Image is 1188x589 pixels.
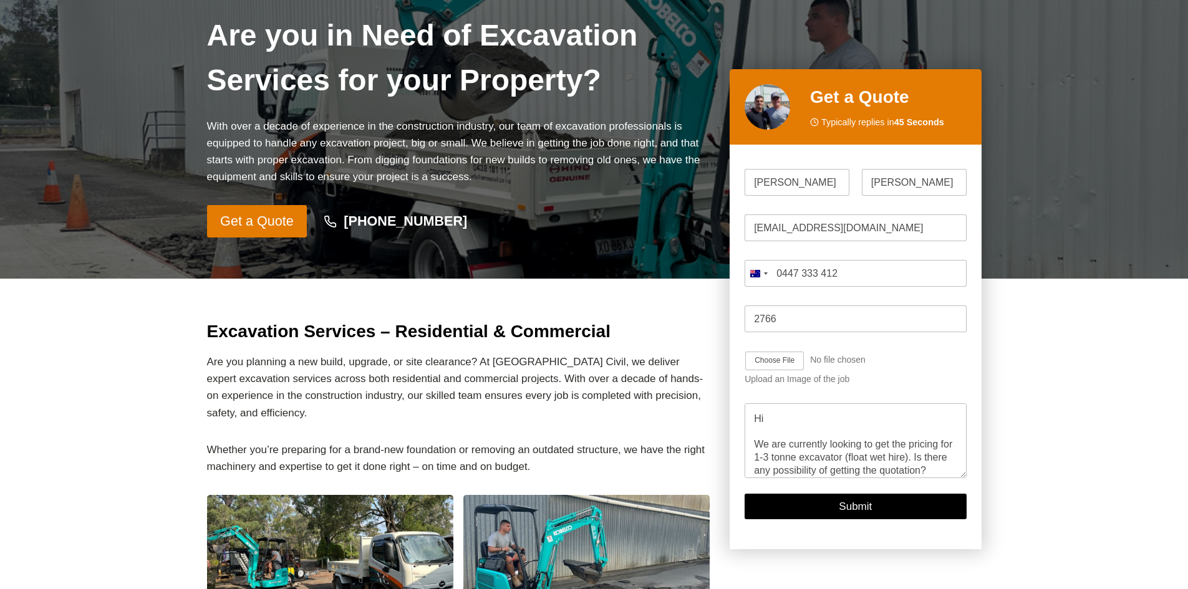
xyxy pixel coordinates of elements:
input: Post Code: E.g 2000 [745,305,966,332]
input: Last Name [862,169,967,196]
h2: Excavation Services – Residential & Commercial [207,318,710,345]
p: With over a decade of experience in the construction industry, our team of excavation professiona... [207,118,710,186]
p: Whether you’re preparing for a brand-new foundation or removing an outdated structure, we have th... [207,441,710,475]
a: [PHONE_NUMBER] [312,207,479,236]
input: First Name [745,169,849,196]
h1: Are you in Need of Excavation Services for your Property? [207,13,710,103]
div: Upload an Image of the job [745,374,966,385]
p: Are you planning a new build, upgrade, or site clearance? At [GEOGRAPHIC_DATA] Civil, we deliver ... [207,353,710,421]
span: Get a Quote [220,211,294,232]
a: Get a Quote [207,205,307,237]
strong: 45 Seconds [894,117,944,127]
strong: [PHONE_NUMBER] [344,213,467,229]
input: Mobile [745,260,966,287]
button: Selected country [745,260,772,287]
span: Typically replies in [821,115,944,130]
button: Submit [745,494,966,519]
input: Email [745,214,966,241]
h2: Get a Quote [810,84,967,110]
